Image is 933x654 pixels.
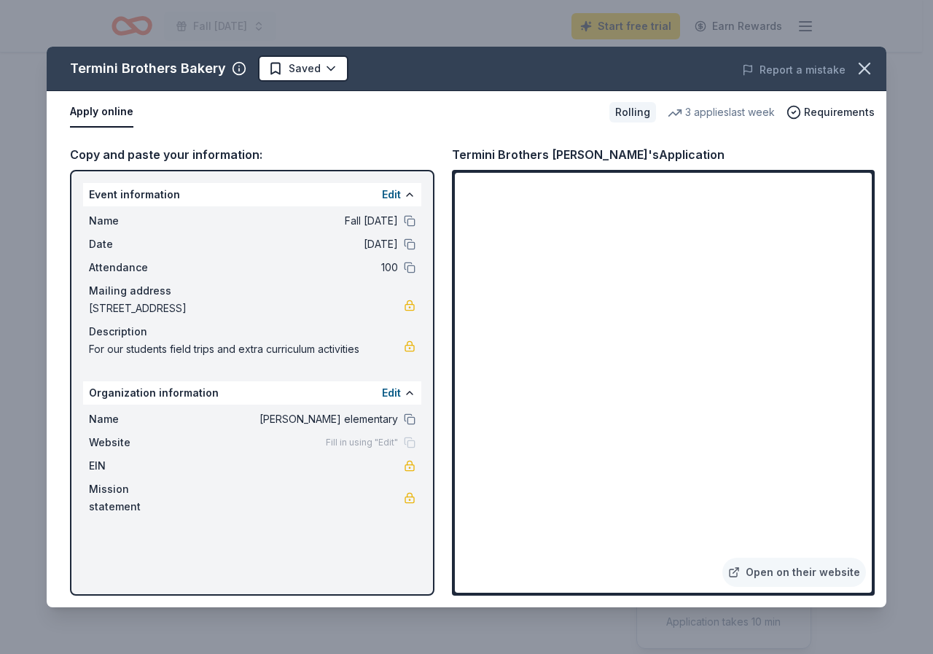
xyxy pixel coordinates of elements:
[89,410,187,428] span: Name
[89,434,187,451] span: Website
[89,259,187,276] span: Attendance
[89,212,187,230] span: Name
[89,457,187,475] span: EIN
[804,104,875,121] span: Requirements
[70,145,434,164] div: Copy and paste your information:
[187,235,398,253] span: [DATE]
[382,186,401,203] button: Edit
[289,60,321,77] span: Saved
[326,437,398,448] span: Fill in using "Edit"
[187,259,398,276] span: 100
[89,340,404,358] span: For our students field trips and extra curriculum activities
[722,558,866,587] a: Open on their website
[83,381,421,405] div: Organization information
[89,300,404,317] span: [STREET_ADDRESS]
[70,57,226,80] div: Termini Brothers Bakery
[187,410,398,428] span: [PERSON_NAME] elementary
[452,145,725,164] div: Termini Brothers [PERSON_NAME]'s Application
[89,235,187,253] span: Date
[89,480,187,515] span: Mission statement
[742,61,846,79] button: Report a mistake
[382,384,401,402] button: Edit
[668,104,775,121] div: 3 applies last week
[89,282,415,300] div: Mailing address
[258,55,348,82] button: Saved
[786,104,875,121] button: Requirements
[609,102,656,122] div: Rolling
[187,212,398,230] span: Fall [DATE]
[83,183,421,206] div: Event information
[89,323,415,340] div: Description
[70,97,133,128] button: Apply online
